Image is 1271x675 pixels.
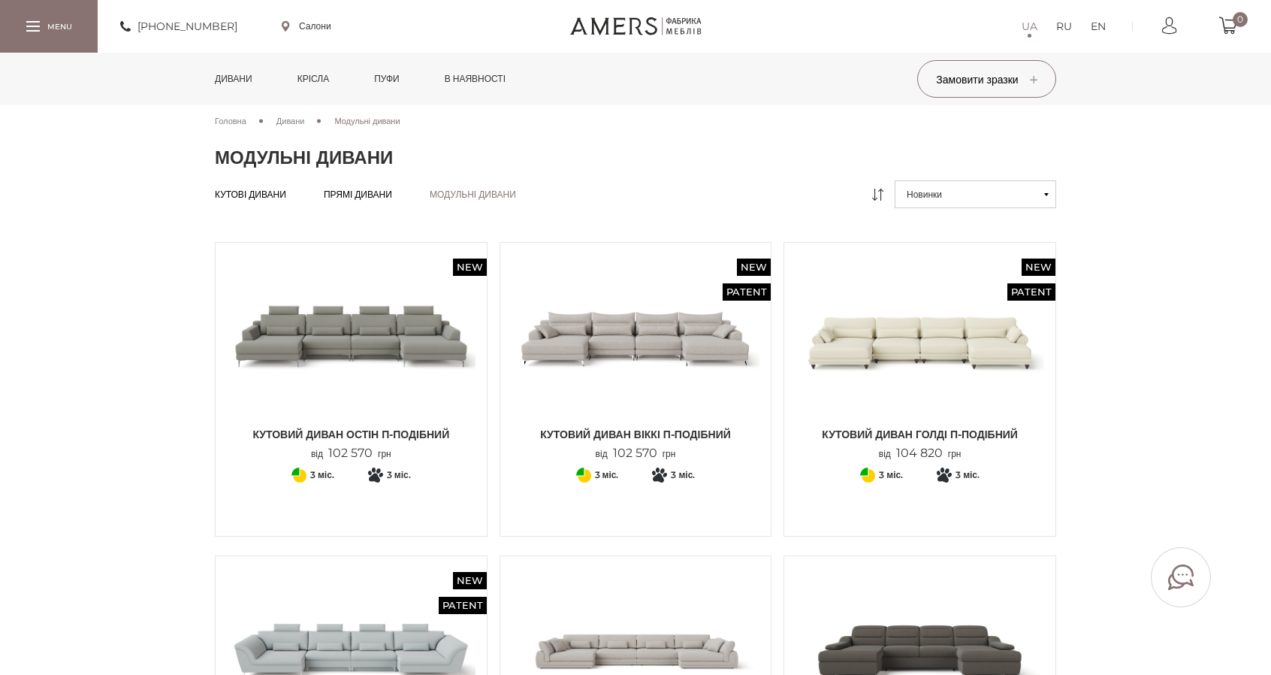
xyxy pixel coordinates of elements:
h1: Модульні дивани [215,147,1056,169]
span: New [737,259,771,276]
span: 3 міс. [879,466,903,484]
a: Салони [282,20,331,33]
img: Кутовий диван ВІККІ П-подібний [512,254,760,419]
a: EN [1091,17,1106,35]
span: Дивани [276,116,305,126]
a: Кутові дивани [215,189,286,201]
a: New Patent Кутовий диван ВІККІ П-подібний Кутовий диван ВІККІ П-подібний від102 570грн [512,254,760,461]
span: Patent [1007,283,1055,301]
a: Дивани [204,53,264,105]
span: 3 міс. [310,466,334,484]
a: Пуфи [363,53,411,105]
span: 3 міс. [956,466,980,484]
a: [PHONE_NUMBER] [120,17,237,35]
a: RU [1056,17,1072,35]
a: Дивани [276,114,305,128]
a: New Patent Кутовий диван ГОЛДІ П-подібний Кутовий диван ГОЛДІ П-подібний від104 820грн [796,254,1044,461]
span: Замовити зразки [936,73,1037,86]
span: 0 [1233,12,1248,27]
span: Patent [723,283,771,301]
span: Кутовий диван ВІККІ П-подібний [512,427,760,442]
span: Головна [215,116,246,126]
span: Кутовий диван ОСТІН П-подібний [227,427,475,442]
span: Patent [439,597,487,614]
a: Крісла [286,53,340,105]
button: Новинки [895,180,1056,208]
span: 3 міс. [671,466,695,484]
span: 102 570 [323,446,378,460]
p: від грн [879,446,962,461]
a: New Кутовий диван ОСТІН П-подібний Кутовий диван ОСТІН П-подібний Кутовий диван ОСТІН П-подібний ... [227,254,475,461]
p: від грн [311,446,391,461]
span: New [453,572,487,589]
p: від грн [596,446,676,461]
a: UA [1022,17,1037,35]
span: 3 міс. [595,466,619,484]
span: Кутовий диван ГОЛДІ П-подібний [796,427,1044,442]
span: 3 міс. [387,466,411,484]
span: 104 820 [891,446,948,460]
span: 102 570 [608,446,663,460]
span: New [453,259,487,276]
img: Кутовий диван ГОЛДІ П-подібний [796,254,1044,419]
span: New [1022,259,1055,276]
a: в наявності [433,53,517,105]
a: Головна [215,114,246,128]
a: Прямі дивани [324,189,392,201]
button: Замовити зразки [917,60,1056,98]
